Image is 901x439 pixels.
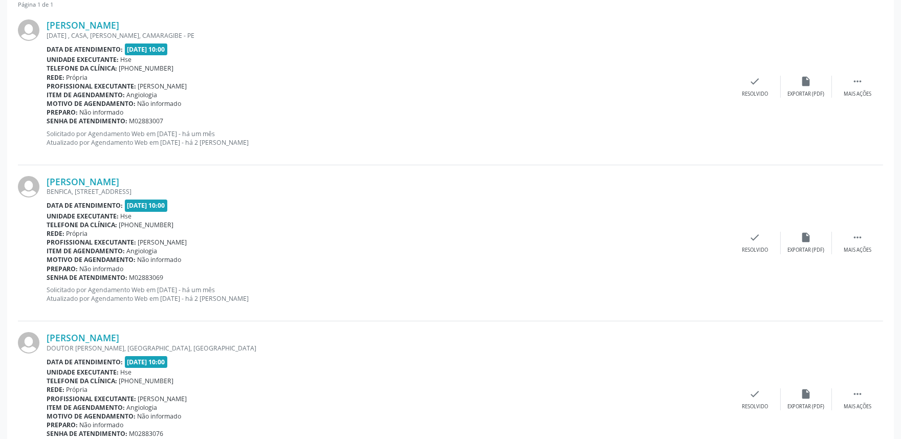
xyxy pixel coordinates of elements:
span: Hse [121,212,132,221]
b: Telefone da clínica: [47,221,117,229]
a: [PERSON_NAME] [47,176,119,187]
div: Resolvido [742,403,768,410]
span: Hse [121,55,132,64]
span: Não informado [80,108,124,117]
div: Mais ações [844,403,871,410]
span: Angiologia [127,247,158,255]
div: Exportar (PDF) [788,403,825,410]
a: [PERSON_NAME] [47,19,119,31]
span: [DATE] 10:00 [125,43,168,55]
i: check [750,388,761,400]
span: M02883007 [129,117,164,125]
i:  [852,76,863,87]
div: DOUTOR [PERSON_NAME], [GEOGRAPHIC_DATA], [GEOGRAPHIC_DATA] [47,344,730,353]
span: Não informado [80,265,124,273]
b: Profissional executante: [47,82,136,91]
b: Data de atendimento: [47,45,123,54]
b: Motivo de agendamento: [47,412,136,421]
span: M02883069 [129,273,164,282]
i:  [852,388,863,400]
img: img [18,332,39,354]
span: Própria [67,385,88,394]
i:  [852,232,863,243]
i: check [750,76,761,87]
b: Profissional executante: [47,238,136,247]
span: [DATE] 10:00 [125,356,168,368]
div: Exportar (PDF) [788,91,825,98]
b: Preparo: [47,265,78,273]
span: [PHONE_NUMBER] [119,64,174,73]
b: Senha de atendimento: [47,117,127,125]
div: Exportar (PDF) [788,247,825,254]
b: Item de agendamento: [47,91,125,99]
span: M02883076 [129,429,164,438]
span: [PERSON_NAME] [138,394,187,403]
b: Data de atendimento: [47,201,123,210]
b: Rede: [47,229,64,238]
b: Data de atendimento: [47,358,123,366]
img: img [18,176,39,197]
i: insert_drive_file [801,232,812,243]
b: Item de agendamento: [47,403,125,412]
p: Solicitado por Agendamento Web em [DATE] - há um mês Atualizado por Agendamento Web em [DATE] - h... [47,286,730,303]
span: Não informado [80,421,124,429]
b: Senha de atendimento: [47,429,127,438]
b: Profissional executante: [47,394,136,403]
div: [DATE] , CASA, [PERSON_NAME], CAMARAGIBE - PE [47,31,730,40]
img: img [18,19,39,41]
b: Senha de atendimento: [47,273,127,282]
b: Rede: [47,385,64,394]
span: [PERSON_NAME] [138,82,187,91]
i: insert_drive_file [801,388,812,400]
b: Rede: [47,73,64,82]
i: insert_drive_file [801,76,812,87]
div: Mais ações [844,91,871,98]
div: BENFICA, [STREET_ADDRESS] [47,187,730,196]
span: [DATE] 10:00 [125,200,168,211]
b: Motivo de agendamento: [47,255,136,264]
span: Não informado [138,412,182,421]
b: Unidade executante: [47,55,119,64]
b: Unidade executante: [47,368,119,377]
b: Preparo: [47,108,78,117]
span: Angiologia [127,91,158,99]
b: Preparo: [47,421,78,429]
b: Telefone da clínica: [47,377,117,385]
i: check [750,232,761,243]
span: Própria [67,73,88,82]
span: [PHONE_NUMBER] [119,221,174,229]
div: Página 1 de 1 [18,1,131,9]
span: Própria [67,229,88,238]
span: Angiologia [127,403,158,412]
p: Solicitado por Agendamento Web em [DATE] - há um mês Atualizado por Agendamento Web em [DATE] - h... [47,129,730,147]
span: [PHONE_NUMBER] [119,377,174,385]
b: Item de agendamento: [47,247,125,255]
span: [PERSON_NAME] [138,238,187,247]
div: Resolvido [742,91,768,98]
span: Não informado [138,99,182,108]
b: Telefone da clínica: [47,64,117,73]
span: Não informado [138,255,182,264]
b: Unidade executante: [47,212,119,221]
div: Resolvido [742,247,768,254]
span: Hse [121,368,132,377]
b: Motivo de agendamento: [47,99,136,108]
a: [PERSON_NAME] [47,332,119,343]
div: Mais ações [844,247,871,254]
